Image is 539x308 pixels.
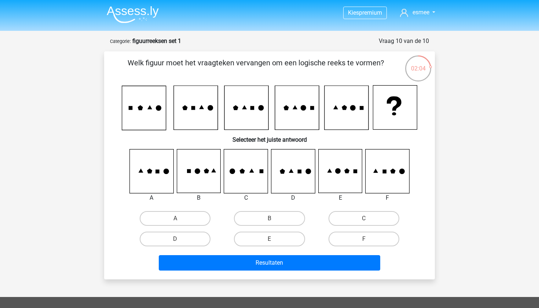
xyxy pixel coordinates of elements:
strong: figuurreeksen set 1 [132,37,181,44]
p: Welk figuur moet het vraagteken vervangen om een logische reeks te vormen? [116,57,396,79]
label: F [329,232,399,246]
div: C [218,193,274,202]
div: A [124,193,179,202]
button: Resultaten [159,255,381,271]
label: D [140,232,210,246]
h6: Selecteer het juiste antwoord [116,130,423,143]
div: D [265,193,321,202]
div: F [360,193,415,202]
label: B [234,211,305,226]
div: Vraag 10 van de 10 [379,37,429,46]
img: Assessly [107,6,159,23]
label: C [329,211,399,226]
small: Categorie: [110,39,131,44]
div: B [171,193,227,202]
span: premium [359,9,382,16]
a: esmee [397,8,438,17]
span: Kies [348,9,359,16]
a: Kiespremium [344,8,386,18]
div: 02:04 [404,55,432,73]
span: esmee [412,9,429,16]
label: E [234,232,305,246]
div: E [313,193,368,202]
label: A [140,211,210,226]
